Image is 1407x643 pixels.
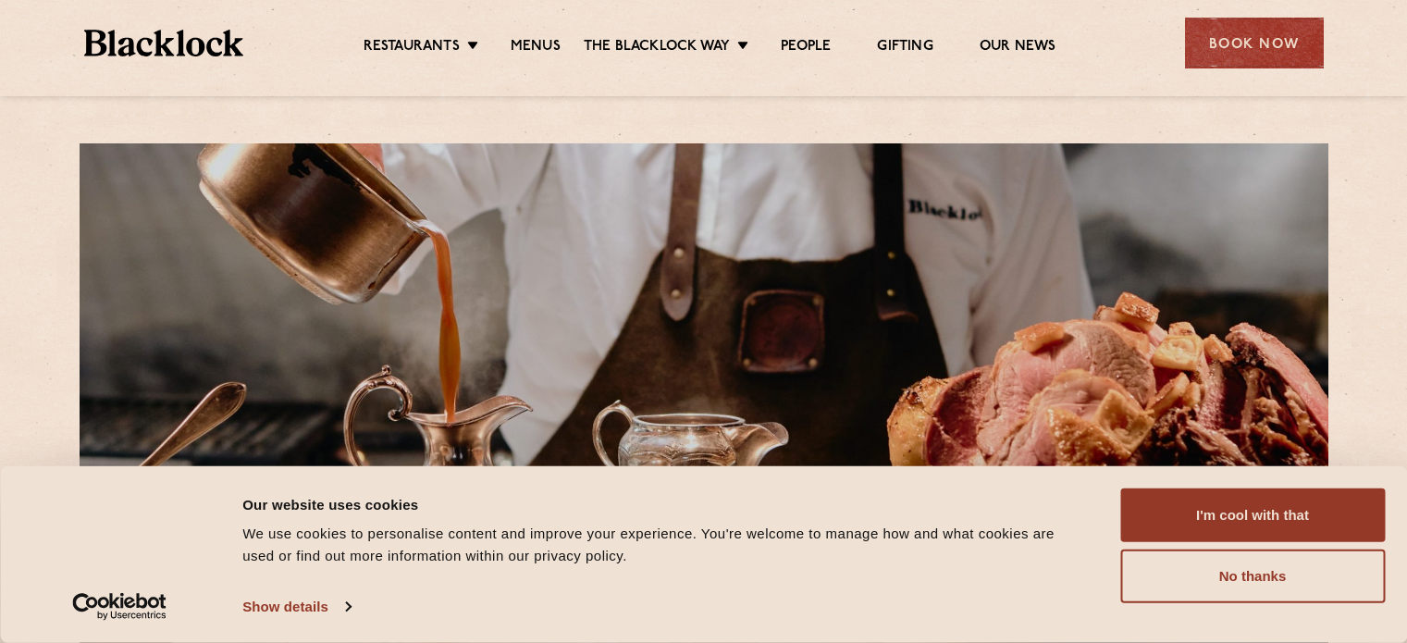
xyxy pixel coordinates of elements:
[242,523,1079,567] div: We use cookies to personalise content and improve your experience. You're welcome to manage how a...
[1120,488,1385,542] button: I'm cool with that
[584,38,730,58] a: The Blacklock Way
[1185,18,1324,68] div: Book Now
[781,38,831,58] a: People
[84,30,244,56] img: BL_Textured_Logo-footer-cropped.svg
[39,593,201,621] a: Usercentrics Cookiebot - opens in a new window
[364,38,460,58] a: Restaurants
[511,38,561,58] a: Menus
[877,38,932,58] a: Gifting
[242,493,1079,515] div: Our website uses cookies
[1120,550,1385,603] button: No thanks
[242,593,350,621] a: Show details
[980,38,1056,58] a: Our News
